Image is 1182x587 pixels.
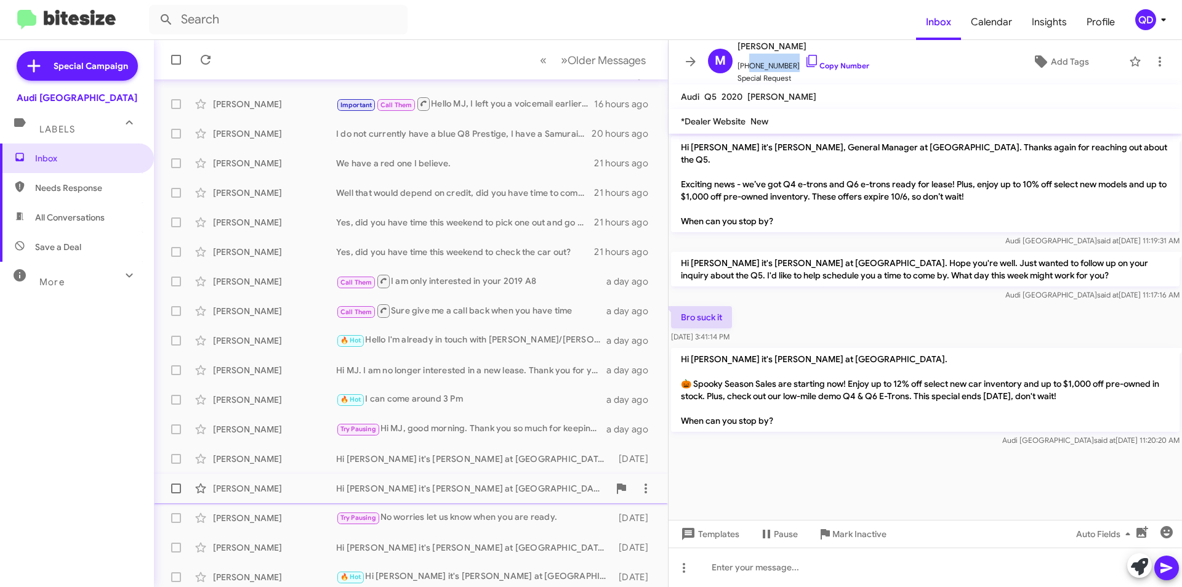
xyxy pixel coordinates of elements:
[213,128,336,140] div: [PERSON_NAME]
[749,523,808,545] button: Pause
[738,54,869,72] span: [PHONE_NUMBER]
[213,453,336,465] div: [PERSON_NAME]
[669,523,749,545] button: Templates
[533,47,653,73] nav: Page navigation example
[336,96,594,111] div: Hello MJ, I left you a voicemail earlier [DATE] so if you get a chance, give me a call on [DATE] ...
[1097,236,1119,245] span: said at
[213,512,336,524] div: [PERSON_NAME]
[1022,4,1077,40] a: Insights
[213,305,336,317] div: [PERSON_NAME]
[568,54,646,67] span: Older Messages
[606,394,658,406] div: a day ago
[213,394,336,406] div: [PERSON_NAME]
[336,453,613,465] div: Hi [PERSON_NAME] it's [PERSON_NAME] at [GEOGRAPHIC_DATA]. 🎃 Spooky Season Sales are starting now!...
[35,152,140,164] span: Inbox
[336,422,606,436] div: Hi MJ, good morning. Thank you so much for keeping us in mind. Actually we were helping our frien...
[1051,51,1089,73] span: Add Tags
[35,211,105,224] span: All Conversations
[340,101,372,109] span: Important
[533,47,554,73] button: Previous
[671,332,730,341] span: [DATE] 3:41:14 PM
[380,101,412,109] span: Call Them
[594,157,658,169] div: 21 hours ago
[340,573,361,581] span: 🔥 Hot
[961,4,1022,40] span: Calendar
[1076,523,1135,545] span: Auto Fields
[606,334,658,347] div: a day ago
[35,241,81,253] span: Save a Deal
[916,4,961,40] a: Inbox
[213,216,336,229] div: [PERSON_NAME]
[340,308,372,316] span: Call Them
[1005,290,1180,299] span: Audi [GEOGRAPHIC_DATA] [DATE] 11:17:16 AM
[540,52,547,68] span: «
[606,275,658,288] div: a day ago
[149,5,408,34] input: Search
[1077,4,1125,40] span: Profile
[553,47,653,73] button: Next
[681,116,746,127] span: *Dealer Website
[340,278,372,286] span: Call Them
[613,541,658,554] div: [DATE]
[671,306,732,328] p: Bro suck it
[336,216,594,229] div: Yes, did you have time this weekend to pick one out and go over numbers?
[738,72,869,84] span: Special Request
[594,216,658,229] div: 21 hours ago
[681,91,699,102] span: Audi
[213,364,336,376] div: [PERSON_NAME]
[750,116,768,127] span: New
[336,570,613,584] div: Hi [PERSON_NAME] it's [PERSON_NAME] at [GEOGRAPHIC_DATA]. 🎃 Spooky Season Sales are starting now!...
[17,92,137,104] div: Audi [GEOGRAPHIC_DATA]
[213,246,336,258] div: [PERSON_NAME]
[213,187,336,199] div: [PERSON_NAME]
[54,60,128,72] span: Special Campaign
[997,51,1123,73] button: Add Tags
[213,98,336,110] div: [PERSON_NAME]
[747,91,816,102] span: [PERSON_NAME]
[35,182,140,194] span: Needs Response
[1135,9,1156,30] div: QD
[336,157,594,169] div: We have a red one I believe.
[613,571,658,583] div: [DATE]
[336,392,606,407] div: I can come around 3 Pm
[561,52,568,68] span: »
[1002,435,1180,445] span: Audi [GEOGRAPHIC_DATA] [DATE] 11:20:20 AM
[340,395,361,403] span: 🔥 Hot
[613,453,658,465] div: [DATE]
[594,187,658,199] div: 21 hours ago
[213,571,336,583] div: [PERSON_NAME]
[340,336,361,344] span: 🔥 Hot
[336,246,594,258] div: Yes, did you have time this weekend to check the car out?
[336,303,606,318] div: Sure give me a call back when you have time
[613,512,658,524] div: [DATE]
[671,348,1180,432] p: Hi [PERSON_NAME] it's [PERSON_NAME] at [GEOGRAPHIC_DATA]. 🎃 Spooky Season Sales are starting now!...
[39,124,75,135] span: Labels
[805,61,869,70] a: Copy Number
[336,333,606,347] div: Hello I'm already in touch with [PERSON_NAME]/[PERSON_NAME] and coming in [DATE]
[213,275,336,288] div: [PERSON_NAME]
[606,364,658,376] div: a day ago
[671,252,1180,286] p: Hi [PERSON_NAME] it's [PERSON_NAME] at [GEOGRAPHIC_DATA]. Hope you're well. Just wanted to follow...
[340,425,376,433] span: Try Pausing
[336,511,613,525] div: No worries let us know when you are ready.
[594,246,658,258] div: 21 hours ago
[1066,523,1145,545] button: Auto Fields
[17,51,138,81] a: Special Campaign
[1005,236,1180,245] span: Audi [GEOGRAPHIC_DATA] [DATE] 11:19:31 AM
[832,523,886,545] span: Mark Inactive
[606,423,658,435] div: a day ago
[671,136,1180,232] p: Hi [PERSON_NAME] it's [PERSON_NAME], General Manager at [GEOGRAPHIC_DATA]. Thanks again for reach...
[336,541,613,554] div: Hi [PERSON_NAME] it's [PERSON_NAME] at [GEOGRAPHIC_DATA]. 🎃 Spooky Season Sales are starting now!...
[738,39,869,54] span: [PERSON_NAME]
[594,98,658,110] div: 16 hours ago
[213,334,336,347] div: [PERSON_NAME]
[592,128,658,140] div: 20 hours ago
[715,51,726,71] span: M
[336,187,594,199] div: Well that would depend on credit, did you have time to come by this weekend?
[606,305,658,317] div: a day ago
[39,277,65,288] span: More
[336,128,592,140] div: I do not currently have a blue Q8 Prestige, I have a Samurai Grey color in the prestige
[213,482,336,495] div: [PERSON_NAME]
[336,273,606,289] div: I am only interested in your 2019 A8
